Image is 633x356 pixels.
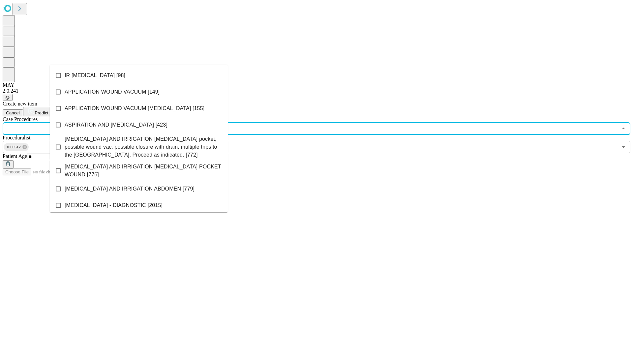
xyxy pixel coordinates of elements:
span: Proceduralist [3,135,30,140]
span: Patient Age [3,153,27,159]
span: ASPIRATION AND [MEDICAL_DATA] [423] [65,121,167,129]
div: 1000512 [4,143,29,151]
span: [MEDICAL_DATA] - DIAGNOSTIC [2015] [65,201,163,209]
div: 2.0.241 [3,88,630,94]
div: MAY [3,82,630,88]
button: Cancel [3,109,23,116]
span: Create new item [3,101,37,106]
span: Scheduled Procedure [3,116,38,122]
span: APPLICATION WOUND VACUUM [149] [65,88,160,96]
button: Close [619,124,628,133]
span: @ [5,95,10,100]
button: @ [3,94,13,101]
button: Open [619,142,628,152]
span: [MEDICAL_DATA] AND IRRIGATION ABDOMEN [779] [65,185,195,193]
span: 1000512 [4,143,23,151]
button: Predict [23,107,53,116]
span: APPLICATION WOUND VACUUM [MEDICAL_DATA] [155] [65,104,204,112]
span: IR [MEDICAL_DATA] [98] [65,72,125,79]
span: [MEDICAL_DATA] AND IRRIGATION [MEDICAL_DATA] POCKET WOUND [776] [65,163,223,179]
span: Predict [35,110,48,115]
span: Cancel [6,110,20,115]
span: [MEDICAL_DATA] AND IRRIGATION [MEDICAL_DATA] pocket, possible wound vac, possible closure with dr... [65,135,223,159]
